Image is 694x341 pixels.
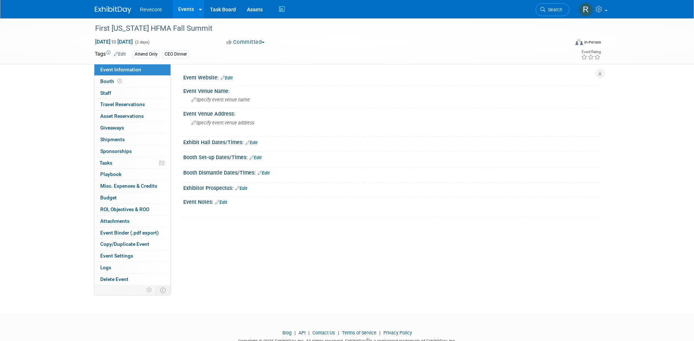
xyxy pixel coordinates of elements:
[94,239,170,250] a: Copy/Duplicate Event
[100,90,111,96] span: Staff
[100,253,133,259] span: Event Settings
[94,250,170,262] a: Event Settings
[100,195,117,201] span: Budget
[526,38,601,49] div: Event Format
[143,285,156,295] td: Personalize Event Tab Strip
[100,218,130,224] span: Attachments
[293,330,297,336] span: |
[183,137,600,146] div: Exhibit Hall Dates/Times:
[183,152,600,161] div: Booth Set-up Dates/Times:
[191,97,250,102] span: Specify event venue name
[94,262,170,273] a: Logs
[536,3,569,16] a: Search
[312,330,335,336] a: Contact Us
[183,108,600,117] div: Event Venue Address:
[94,64,170,75] a: Event Information
[134,40,150,45] span: (2 days)
[100,160,112,166] span: Tasks
[183,86,600,95] div: Event Venue Name:
[581,50,601,54] div: Event Rating
[224,38,267,46] button: Committed
[114,52,126,57] a: Edit
[94,87,170,99] a: Staff
[94,146,170,157] a: Sponsorships
[221,75,233,80] a: Edit
[94,204,170,215] a: ROI, Objectives & ROO
[95,6,131,14] img: ExhibitDay
[545,7,562,12] span: Search
[94,227,170,239] a: Event Binder (.pdf export)
[183,72,600,82] div: Event Website:
[579,3,593,16] img: Rachael Sires
[100,183,157,189] span: Misc. Expenses & Credits
[155,285,170,295] td: Toggle Event Tabs
[94,169,170,180] a: Playbook
[100,148,132,154] span: Sponsorships
[94,134,170,145] a: Shipments
[100,78,123,84] span: Booth
[100,276,128,282] span: Delete Event
[100,101,145,107] span: Travel Reservations
[282,330,292,336] a: Blog
[94,110,170,122] a: Asset Reservations
[95,38,133,45] span: [DATE] [DATE]
[94,274,170,285] a: Delete Event
[383,330,412,336] a: Privacy Policy
[94,192,170,203] a: Budget
[94,216,170,227] a: Attachments
[584,40,601,45] div: In-Person
[191,120,254,125] span: Specify event venue address
[342,330,376,336] a: Terms of Service
[258,170,270,176] a: Edit
[100,125,124,131] span: Giveaways
[183,183,600,192] div: Exhibitor Prospectus:
[100,136,125,142] span: Shipments
[100,230,159,236] span: Event Binder (.pdf export)
[94,76,170,87] a: Booth
[94,157,170,169] a: Tasks
[336,330,341,336] span: |
[100,113,144,119] span: Asset Reservations
[162,50,189,58] div: CEO Dinner
[299,330,305,336] a: API
[95,50,126,59] td: Tags
[235,186,247,191] a: Edit
[140,7,162,12] span: Revecore
[116,78,123,84] span: Booth not reserved yet
[93,22,558,35] div: First [US_STATE] HFMA Fall Summit
[183,167,600,177] div: Booth Dismantle Dates/Times:
[94,122,170,134] a: Giveaways
[132,50,160,58] div: Attend Only
[94,180,170,192] a: Misc. Expenses & Credits
[307,330,311,336] span: |
[215,200,227,205] a: Edit
[100,265,111,270] span: Logs
[100,206,149,212] span: ROI, Objectives & ROO
[100,67,141,72] span: Event Information
[183,196,600,206] div: Event Notes:
[100,241,149,247] span: Copy/Duplicate Event
[378,330,382,336] span: |
[94,99,170,110] a: Travel Reservations
[100,171,121,177] span: Playbook
[575,39,583,45] img: Format-Inperson.png
[250,155,262,160] a: Edit
[245,140,258,145] a: Edit
[110,39,117,45] span: to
